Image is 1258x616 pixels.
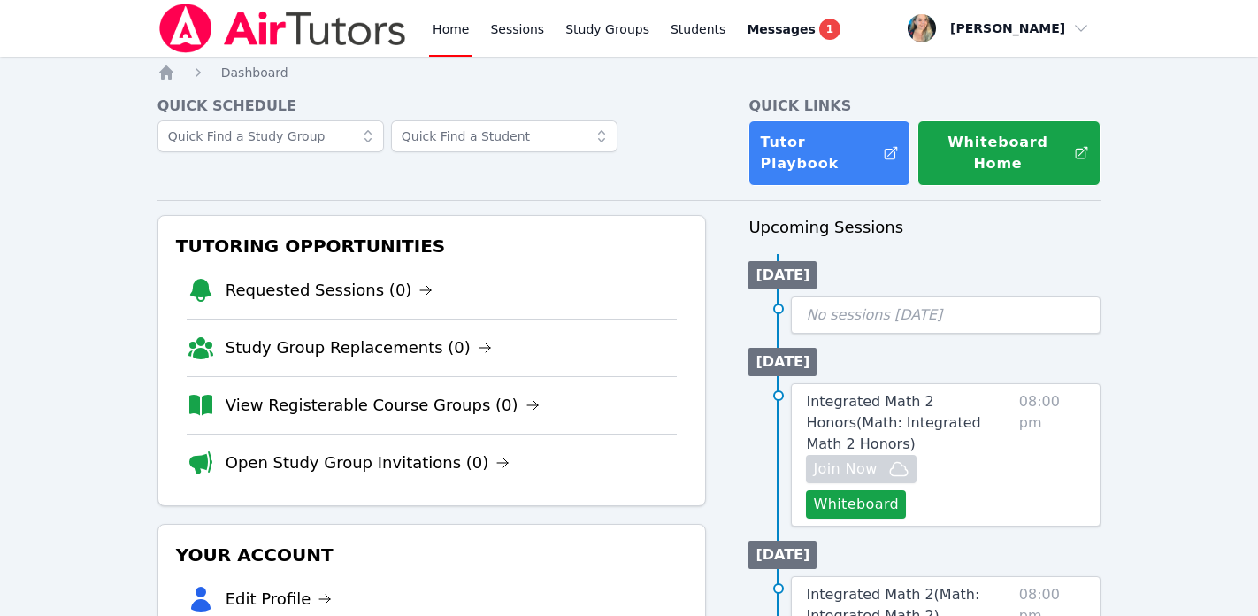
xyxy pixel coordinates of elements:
[747,20,815,38] span: Messages
[221,65,288,80] span: Dashboard
[748,215,1101,240] h3: Upcoming Sessions
[391,120,617,152] input: Quick Find a Student
[748,348,817,376] li: [DATE]
[226,587,333,612] a: Edit Profile
[806,306,942,323] span: No sessions [DATE]
[813,458,877,480] span: Join Now
[819,19,840,40] span: 1
[157,120,384,152] input: Quick Find a Study Group
[748,120,910,186] a: Tutor Playbook
[157,96,707,117] h4: Quick Schedule
[157,64,1101,81] nav: Breadcrumb
[748,261,817,289] li: [DATE]
[748,96,1101,117] h4: Quick Links
[226,278,433,303] a: Requested Sessions (0)
[173,230,692,262] h3: Tutoring Opportunities
[917,120,1101,186] button: Whiteboard Home
[806,391,1011,455] a: Integrated Math 2 Honors(Math: Integrated Math 2 Honors)
[226,335,492,360] a: Study Group Replacements (0)
[226,450,510,475] a: Open Study Group Invitations (0)
[806,455,916,483] button: Join Now
[221,64,288,81] a: Dashboard
[226,393,540,418] a: View Registerable Course Groups (0)
[1019,391,1085,519] span: 08:00 pm
[173,539,692,571] h3: Your Account
[157,4,408,53] img: Air Tutors
[748,541,817,569] li: [DATE]
[806,490,906,519] button: Whiteboard
[806,393,980,452] span: Integrated Math 2 Honors ( Math: Integrated Math 2 Honors )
